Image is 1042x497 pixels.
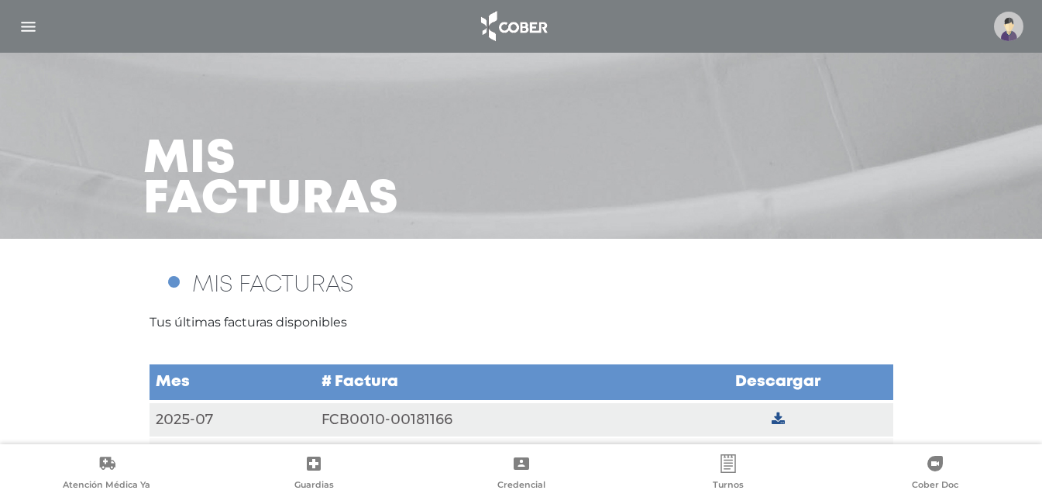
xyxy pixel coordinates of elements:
td: Descargar [663,364,892,402]
span: MIS FACTURAS [192,274,353,295]
td: 2025-06 [150,437,315,472]
span: Guardias [294,479,334,493]
span: Turnos [713,479,744,493]
td: FCB0010-00181166 [315,402,663,437]
h3: Mis facturas [143,140,399,220]
td: FCB0010-00180135 [315,437,663,472]
a: Turnos [624,454,831,494]
a: Atención Médica Ya [3,454,210,494]
td: 2025-07 [150,402,315,437]
img: profile-placeholder.svg [994,12,1023,41]
img: logo_cober_home-white.png [473,8,554,45]
a: Guardias [210,454,417,494]
span: Cober Doc [912,479,958,493]
img: Cober_menu-lines-white.svg [19,17,38,36]
td: # Factura [315,364,663,402]
a: Credencial [418,454,624,494]
span: Atención Médica Ya [63,479,150,493]
a: Cober Doc [832,454,1039,494]
span: Credencial [497,479,545,493]
p: Tus últimas facturas disponibles [150,313,893,332]
td: Mes [150,364,315,402]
